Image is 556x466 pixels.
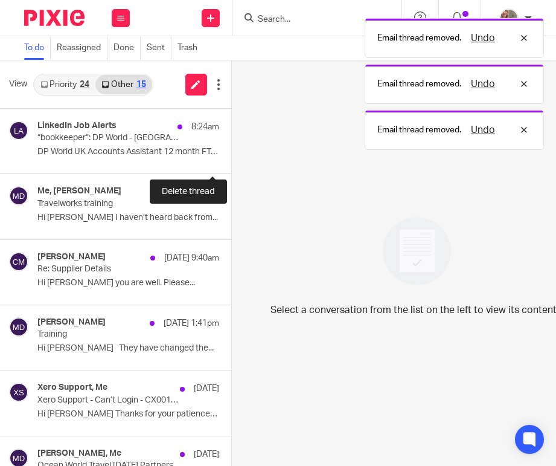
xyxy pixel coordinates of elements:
h4: LinkedIn Job Alerts [37,121,117,131]
a: Sent [147,36,171,60]
img: svg%3E [9,121,28,140]
p: Re: Supplier Details [37,264,183,274]
p: Hi [PERSON_NAME] Thanks for your patience while... [37,409,219,419]
a: Reassigned [57,36,107,60]
p: [DATE] [194,383,219,395]
a: Other15 [95,75,152,94]
div: 24 [80,80,89,89]
p: 4:48am [191,186,219,198]
img: svg%3E [9,383,28,402]
p: Email thread removed. [377,124,461,136]
span: View [9,78,27,91]
p: Email thread removed. [377,78,461,90]
p: “bookkeeper”: DP World - [GEOGRAPHIC_DATA] Accounts Assistant 12 month FTC [37,133,183,143]
p: Hi [PERSON_NAME] you are well. Please... [37,278,219,288]
p: DP World UK Accounts Assistant 12 month FTC:... [37,147,219,157]
img: svg%3E [9,317,28,337]
img: svg%3E [9,186,28,205]
p: [DATE] [194,448,219,461]
button: Undo [467,31,499,45]
a: To do [24,36,51,60]
a: Priority24 [34,75,95,94]
h4: [PERSON_NAME], Me [37,448,121,459]
div: 15 [136,80,146,89]
p: Hi [PERSON_NAME] I haven’t heard back from... [37,213,219,223]
img: Pixie [24,10,85,26]
p: Training [37,329,183,340]
h4: [PERSON_NAME] [37,317,106,328]
h4: Xero Support, Me [37,383,107,393]
p: Travelworks training [37,199,183,209]
a: Trash [177,36,203,60]
img: A3ABFD03-94E6-44F9-A09D-ED751F5F1762.jpeg [499,8,519,28]
button: Undo [467,123,499,137]
img: svg%3E [9,252,28,271]
a: Done [113,36,141,60]
p: Email thread removed. [377,32,461,44]
input: Search [257,15,365,25]
button: Undo [467,77,499,91]
h4: Me, [PERSON_NAME] [37,186,121,196]
h4: [PERSON_NAME] [37,252,106,262]
p: [DATE] 9:40am [164,252,219,264]
p: [DATE] 1:41pm [164,317,219,329]
p: Hi [PERSON_NAME] They have changed the... [37,343,219,354]
p: Xero Support - Can’t Login - CX0017070076 [37,395,183,406]
img: image [375,209,459,293]
p: 8:24am [191,121,219,133]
